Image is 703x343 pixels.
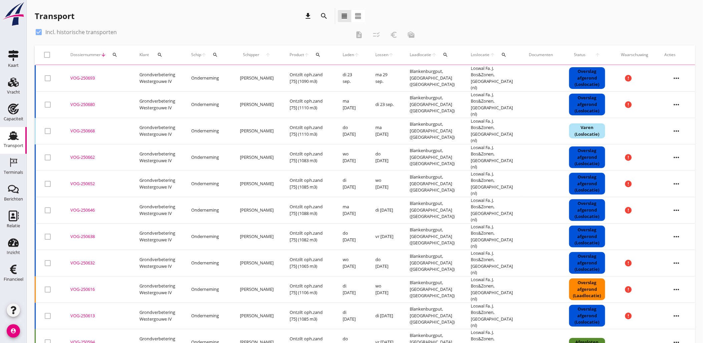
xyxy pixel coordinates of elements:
[7,224,20,228] div: Relatie
[70,260,123,266] div: VOG-250632
[282,170,335,197] td: Ontzilt oph.zand [75] (1085 m3)
[335,303,367,329] td: di [DATE]
[183,276,232,303] td: Onderneming
[131,303,183,329] td: Grondverbetering Westergouwe IV
[183,91,232,118] td: Onderneming
[667,307,686,325] i: more_horiz
[232,250,282,276] td: [PERSON_NAME]
[625,206,633,214] i: error
[282,65,335,92] td: Ontzilt oph.zand [75] (1090 m3)
[375,52,388,58] span: Lossen
[70,233,123,240] div: VOG-250638
[335,91,367,118] td: ma [DATE]
[290,52,304,58] span: Product
[402,144,463,170] td: Blankenburgput, [GEOGRAPHIC_DATA] ([GEOGRAPHIC_DATA])
[367,223,402,250] td: vr [DATE]
[4,277,23,281] div: Financieel
[569,278,605,300] div: Overslag afgerond (Laadlocatie)
[335,170,367,197] td: di [DATE]
[335,223,367,250] td: do [DATE]
[1,2,25,26] img: logo-small.a267ee39.svg
[367,276,402,303] td: wo [DATE]
[367,197,402,223] td: di [DATE]
[232,303,282,329] td: [PERSON_NAME]
[70,181,123,187] div: VOG-250652
[665,52,689,58] div: Acties
[232,65,282,92] td: [PERSON_NAME]
[70,207,123,214] div: VOG-250646
[667,201,686,220] i: more_horiz
[354,52,359,58] i: arrow_upward
[463,144,521,170] td: Loswal Fa. J. Bos&Zonen, [GEOGRAPHIC_DATA] (nl)
[4,117,23,121] div: Capaciteit
[4,170,23,175] div: Terminals
[463,170,521,197] td: Loswal Fa. J. Bos&Zonen, [GEOGRAPHIC_DATA] (nl)
[569,146,605,168] div: Overslag afgerond (Loslocatie)
[667,175,686,193] i: more_horiz
[402,91,463,118] td: Blankenburgput, [GEOGRAPHIC_DATA] ([GEOGRAPHIC_DATA])
[131,118,183,144] td: Grondverbetering Westergouwe IV
[463,303,521,329] td: Loswal Fa. J. Bos&Zonen, [GEOGRAPHIC_DATA] (nl)
[282,303,335,329] td: Ontzilt oph.zand [75] (1085 m3)
[131,65,183,92] td: Grondverbetering Westergouwe IV
[402,223,463,250] td: Blankenburgput, [GEOGRAPHIC_DATA] ([GEOGRAPHIC_DATA])
[569,123,605,138] div: Varen (Loslocatie)
[7,90,20,94] div: Vracht
[282,91,335,118] td: Ontzilt oph.zand [75] (1110 m3)
[402,118,463,144] td: Blankenburgput, [GEOGRAPHIC_DATA] ([GEOGRAPHIC_DATA])
[402,276,463,303] td: Blankenburgput, [GEOGRAPHIC_DATA] ([GEOGRAPHIC_DATA])
[213,52,218,58] i: search
[35,11,74,21] div: Transport
[183,250,232,276] td: Onderneming
[402,65,463,92] td: Blankenburgput, [GEOGRAPHIC_DATA] ([GEOGRAPHIC_DATA])
[463,250,521,276] td: Loswal Fa. J. Bos&Zonen, [GEOGRAPHIC_DATA] (nl)
[335,250,367,276] td: wo [DATE]
[304,12,312,20] i: download
[625,153,633,161] i: error
[232,144,282,170] td: [PERSON_NAME]
[320,12,328,20] i: search
[463,118,521,144] td: Loswal Fa. J. Bos&Zonen, [GEOGRAPHIC_DATA] (nl)
[4,197,23,201] div: Berichten
[501,52,507,58] i: search
[7,324,20,338] i: account_circle
[240,52,262,58] span: Schipper
[8,63,19,68] div: Kaart
[667,95,686,114] i: more_horiz
[131,197,183,223] td: Grondverbetering Westergouwe IV
[131,223,183,250] td: Grondverbetering Westergouwe IV
[282,276,335,303] td: Ontzilt oph.zand [75] (1106 m3)
[70,286,123,293] div: VOG-250616
[232,118,282,144] td: [PERSON_NAME]
[354,12,362,20] i: view_agenda
[569,173,605,195] div: Overslag afgerond (Loslocatie)
[183,144,232,170] td: Onderneming
[667,227,686,246] i: more_horiz
[625,259,633,267] i: error
[625,74,633,82] i: error
[335,276,367,303] td: di [DATE]
[367,118,402,144] td: ma [DATE]
[232,170,282,197] td: [PERSON_NAME]
[367,303,402,329] td: di [DATE]
[45,29,117,35] label: Incl. historische transporten
[232,197,282,223] td: [PERSON_NAME]
[131,144,183,170] td: Grondverbetering Westergouwe IV
[367,144,402,170] td: do [DATE]
[131,276,183,303] td: Grondverbetering Westergouwe IV
[443,52,448,58] i: search
[463,65,521,92] td: Loswal Fa. J. Bos&Zonen, [GEOGRAPHIC_DATA] (nl)
[490,52,495,58] i: arrow_upward
[410,52,431,58] span: Laadlocatie
[667,148,686,167] i: more_horiz
[131,170,183,197] td: Grondverbetering Westergouwe IV
[282,223,335,250] td: Ontzilt oph.zand [75] (1082 m3)
[335,197,367,223] td: ma [DATE]
[463,223,521,250] td: Loswal Fa. J. Bos&Zonen, [GEOGRAPHIC_DATA] (nl)
[70,101,123,108] div: VOG-250680
[304,52,309,58] i: arrow_upward
[569,199,605,221] div: Overslag afgerond (Loslocatie)
[70,75,123,82] div: VOG-250693
[70,128,123,134] div: VOG-250668
[625,285,633,294] i: error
